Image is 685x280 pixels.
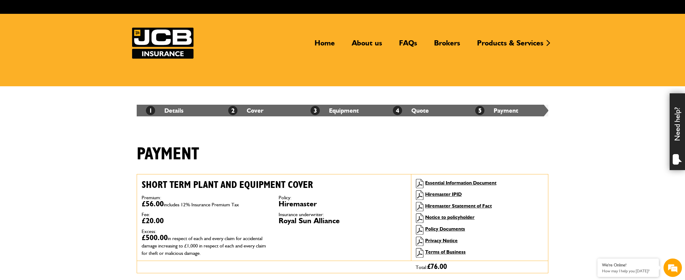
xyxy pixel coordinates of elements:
span: 3 [311,106,320,115]
a: Notice to policyholder [425,214,475,220]
a: Essential Information Document [425,180,496,186]
span: 4 [393,106,402,115]
span: includes 12% Insurance Premium Tax [164,202,239,208]
a: Hiremaster Statement of Fact [425,203,492,209]
span: £ [427,263,447,270]
a: Policy Documents [425,226,465,232]
a: Terms of Business [425,249,466,255]
h2: Short term plant and equipment cover [142,179,406,191]
a: Brokers [429,38,465,52]
a: 2Cover [228,107,264,114]
span: in respect of each and every claim for accidental damage increasing to £1,000 in respect of each ... [142,235,266,256]
dt: Premium: [142,195,269,200]
span: 76.00 [431,263,447,270]
dd: £56.00 [142,200,269,208]
span: 2 [228,106,237,115]
a: FAQs [394,38,422,52]
img: JCB Insurance Services logo [132,28,194,59]
a: Privacy Notice [425,238,458,243]
span: 5 [475,106,484,115]
dd: Royal Sun Alliance [279,217,406,224]
div: Need help? [670,93,685,170]
dd: Hiremaster [279,200,406,208]
p: How may I help you today? [602,269,654,273]
div: We're Online! [602,262,654,268]
a: Hiremaster IPID [425,191,462,197]
a: 4Quote [393,107,429,114]
li: Payment [466,105,548,116]
dt: Excess: [142,229,269,234]
dt: Policy: [279,195,406,200]
a: About us [347,38,387,52]
dd: £20.00 [142,217,269,224]
a: 3Equipment [311,107,359,114]
h1: Payment [137,144,199,165]
a: Products & Services [472,38,548,52]
a: Home [310,38,339,52]
dd: £500.00 [142,234,269,256]
div: Total: [411,261,548,273]
a: 1Details [146,107,183,114]
span: 1 [146,106,155,115]
dt: Fee: [142,212,269,217]
a: JCB Insurance Services [132,28,194,59]
dt: Insurance underwriter: [279,212,406,217]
